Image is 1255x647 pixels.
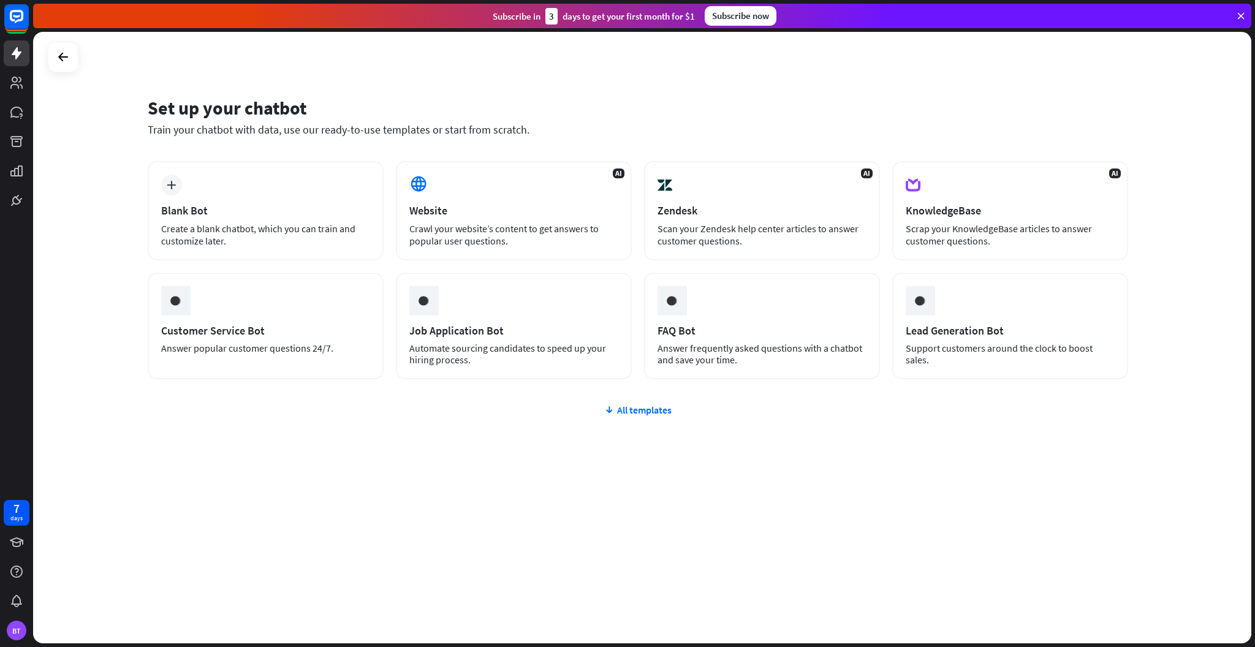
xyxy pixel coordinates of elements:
iframe: LiveChat chat widget [1204,596,1255,647]
div: BT [7,621,26,640]
div: Automate sourcing candidates to speed up your hiring process. [409,342,618,366]
div: All templates [148,404,1128,416]
div: Scan your Zendesk help center articles to answer customer questions. [658,222,866,247]
a: 7 days [4,500,29,526]
div: Subscribe in days to get your first month for $1 [493,8,695,25]
img: ceee058c6cabd4f577f8.gif [908,289,931,312]
div: KnowledgeBase [906,203,1115,218]
div: Website [409,203,618,218]
div: 7 [13,503,20,514]
span: AI [613,168,624,178]
div: Lead Generation Bot [906,323,1115,338]
div: 3 [545,8,558,25]
div: FAQ Bot [658,323,866,338]
i: plus [167,181,176,189]
div: Scrap your KnowledgeBase articles to answer customer questions. [906,222,1115,247]
div: Subscribe now [705,6,776,26]
span: AI [1109,168,1121,178]
div: Crawl your website’s content to get answers to popular user questions. [409,222,618,247]
div: Blank Bot [161,203,370,218]
div: Job Application Bot [409,323,618,338]
span: AI [861,168,873,178]
div: Create a blank chatbot, which you can train and customize later. [161,222,370,247]
div: Train your chatbot with data, use our ready-to-use templates or start from scratch. [148,123,1128,137]
div: Support customers around the clock to boost sales. [906,342,1115,366]
div: Customer Service Bot [161,323,370,338]
div: Zendesk [658,203,866,218]
div: Answer popular customer questions 24/7. [161,342,370,354]
img: ceee058c6cabd4f577f8.gif [164,289,187,312]
img: ceee058c6cabd4f577f8.gif [412,289,435,312]
img: ceee058c6cabd4f577f8.gif [660,289,683,312]
div: Set up your chatbot [148,96,1128,119]
div: Answer frequently asked questions with a chatbot and save your time. [658,342,866,366]
div: days [10,514,23,523]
